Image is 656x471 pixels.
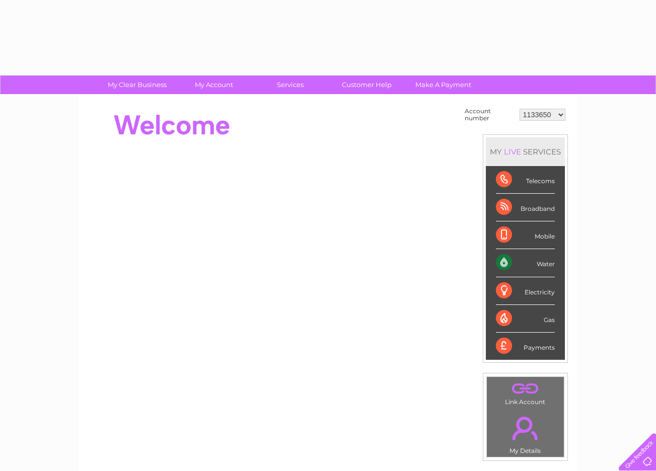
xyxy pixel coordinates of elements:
[496,221,555,249] div: Mobile
[172,75,255,94] a: My Account
[402,75,485,94] a: Make A Payment
[496,249,555,277] div: Water
[325,75,408,94] a: Customer Help
[249,75,332,94] a: Services
[96,75,179,94] a: My Clear Business
[489,411,561,446] a: .
[486,376,564,408] td: Link Account
[486,408,564,457] td: My Details
[462,105,517,124] td: Account number
[496,277,555,305] div: Electricity
[496,305,555,333] div: Gas
[486,137,565,166] div: MY SERVICES
[496,166,555,194] div: Telecoms
[489,379,561,397] a: .
[502,147,523,156] div: LIVE
[496,333,555,360] div: Payments
[496,194,555,221] div: Broadband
